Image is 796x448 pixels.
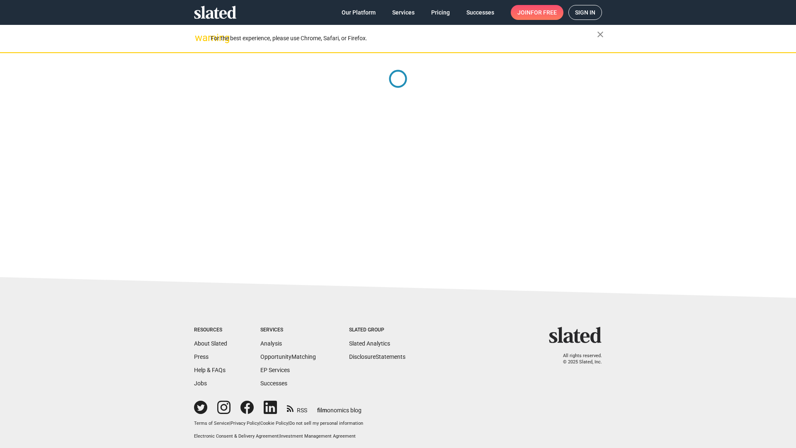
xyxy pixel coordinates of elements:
[531,5,557,20] span: for free
[260,421,288,426] a: Cookie Policy
[260,327,316,334] div: Services
[511,5,563,20] a: Joinfor free
[517,5,557,20] span: Join
[349,340,390,347] a: Slated Analytics
[260,340,282,347] a: Analysis
[259,421,260,426] span: |
[288,421,289,426] span: |
[425,5,456,20] a: Pricing
[229,421,231,426] span: |
[289,421,363,427] button: Do not sell my personal information
[466,5,494,20] span: Successes
[392,5,415,20] span: Services
[195,33,205,43] mat-icon: warning
[568,5,602,20] a: Sign in
[386,5,421,20] a: Services
[317,407,327,414] span: film
[280,433,356,439] a: Investment Management Agreement
[260,367,290,373] a: EP Services
[194,340,227,347] a: About Slated
[194,380,207,387] a: Jobs
[575,5,595,19] span: Sign in
[460,5,501,20] a: Successes
[211,33,597,44] div: For the best experience, please use Chrome, Safari, or Firefox.
[335,5,382,20] a: Our Platform
[194,433,279,439] a: Electronic Consent & Delivery Agreement
[194,353,209,360] a: Press
[595,29,605,39] mat-icon: close
[260,353,316,360] a: OpportunityMatching
[349,353,405,360] a: DisclosureStatements
[349,327,405,334] div: Slated Group
[279,433,280,439] span: |
[554,353,602,365] p: All rights reserved. © 2025 Slated, Inc.
[287,402,307,414] a: RSS
[231,421,259,426] a: Privacy Policy
[194,421,229,426] a: Terms of Service
[431,5,450,20] span: Pricing
[194,327,227,334] div: Resources
[342,5,376,20] span: Our Platform
[317,400,362,414] a: filmonomics blog
[260,380,287,387] a: Successes
[194,367,226,373] a: Help & FAQs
